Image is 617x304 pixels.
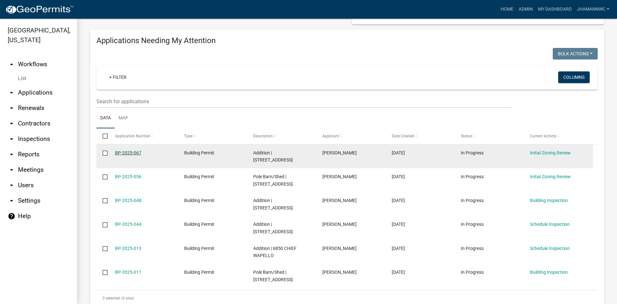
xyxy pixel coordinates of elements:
span: In Progress [461,174,484,179]
span: Susan Dudley [322,246,357,251]
datatable-header-cell: Description [247,128,316,144]
a: BP-2025-067 [115,150,141,155]
span: In Progress [461,198,484,203]
i: arrow_drop_down [8,135,15,143]
span: Applicant [322,134,339,138]
input: Search for applications [96,95,513,108]
datatable-header-cell: Type [178,128,247,144]
span: Richard Atwell [322,270,357,275]
span: Sean Flattery [322,198,357,203]
a: Schedule Inspection [530,246,570,251]
span: Date Created [392,134,414,138]
span: Addition | 18414 ROCK BLUFF RD [253,150,293,163]
span: 04/14/2025 [392,246,405,251]
datatable-header-cell: Select [96,128,109,144]
datatable-header-cell: Status [455,128,524,144]
a: Building Inspection [530,198,568,203]
a: BP-2025-011 [115,270,141,275]
span: 09/10/2025 [392,174,405,179]
a: Home [498,3,516,15]
button: Bulk Actions [553,48,598,60]
span: Building Permit [184,174,214,179]
datatable-header-cell: Applicant [316,128,385,144]
i: arrow_drop_down [8,181,15,189]
a: + Filter [104,71,132,83]
span: In Progress [461,246,484,251]
a: Schedule Inspection [530,222,570,227]
datatable-header-cell: Current Activity [524,128,593,144]
span: Scot Bokhoven [322,174,357,179]
span: Application Number [115,134,150,138]
span: 08/14/2025 [392,198,405,203]
a: Initial Zoning Review [530,150,571,155]
a: My Dashboard [535,3,574,15]
i: arrow_drop_down [8,89,15,97]
i: help [8,212,15,220]
span: Building Permit [184,246,214,251]
a: BP-2025-013 [115,246,141,251]
span: In Progress [461,150,484,155]
span: Addition | 16311 BLUEGRASS RD UNIT LOT 1 [253,198,293,210]
span: Pole Barn/Shed | 11374 140 ST [253,174,293,187]
span: Richard Smith [322,222,357,227]
a: JhamannWC [574,3,612,15]
i: arrow_drop_up [8,60,15,68]
span: 10/13/2025 [392,150,405,155]
span: Description [253,134,273,138]
span: 04/10/2025 [392,270,405,275]
a: BP-2025-056 [115,174,141,179]
i: arrow_drop_down [8,197,15,205]
a: Initial Zoning Review [530,174,571,179]
button: Columns [558,71,590,83]
span: Addition | 17930 87 ST [253,222,293,234]
datatable-header-cell: Date Created [385,128,454,144]
i: arrow_drop_down [8,104,15,112]
span: Building Permit [184,270,214,275]
span: Matthew Britt [322,150,357,155]
span: Status [461,134,472,138]
datatable-header-cell: Application Number [109,128,178,144]
i: arrow_drop_down [8,120,15,127]
span: Pole Barn/Shed | 3951 MONROE WAPELLO [253,270,293,282]
h4: Applications Needing My Attention [96,36,598,45]
span: In Progress [461,270,484,275]
span: Building Permit [184,198,214,203]
a: Map [115,108,132,129]
span: Type [184,134,192,138]
a: BP-2025-048 [115,198,141,203]
span: Current Activity [530,134,557,138]
span: In Progress [461,222,484,227]
i: arrow_drop_down [8,166,15,174]
span: 0 selected / [103,296,122,300]
span: Building Permit [184,222,214,227]
a: Building Inspection [530,270,568,275]
a: Admin [516,3,535,15]
span: Addition | 6850 CHIEF WAPELLO [253,246,297,258]
span: Building Permit [184,150,214,155]
a: Data [96,108,115,129]
a: BP-2025-044 [115,222,141,227]
i: arrow_drop_down [8,151,15,158]
span: 08/03/2025 [392,222,405,227]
